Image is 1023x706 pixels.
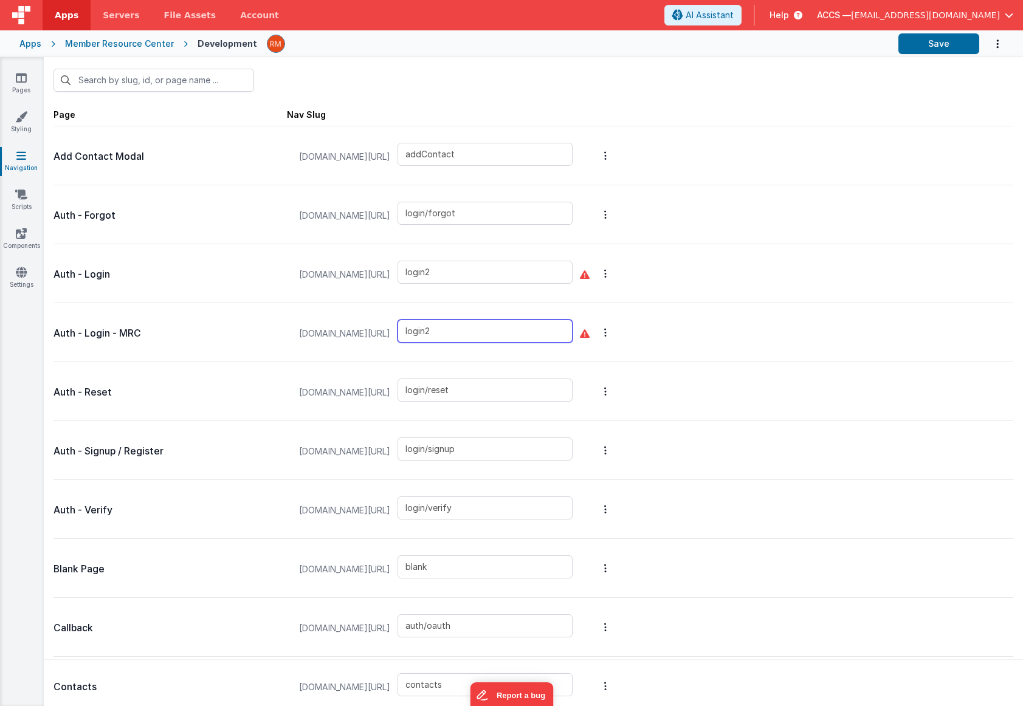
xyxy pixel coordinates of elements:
[770,9,789,21] span: Help
[103,9,139,21] span: Servers
[664,5,742,26] button: AI Assistant
[53,502,287,519] p: Auth - Verify
[597,544,614,592] button: Options
[53,325,287,342] p: Auth - Login - MRC
[597,249,614,298] button: Options
[292,605,398,651] span: [DOMAIN_NAME][URL]
[597,308,614,357] button: Options
[292,369,398,416] span: [DOMAIN_NAME][URL]
[398,673,573,696] input: Enter a slug name
[19,38,41,50] div: Apps
[292,487,398,533] span: [DOMAIN_NAME][URL]
[398,496,573,519] input: Enter a slug name
[292,134,398,180] span: [DOMAIN_NAME][URL]
[53,443,287,460] p: Auth - Signup / Register
[292,428,398,475] span: [DOMAIN_NAME][URL]
[898,33,979,54] button: Save
[398,614,573,637] input: Enter a slug name
[53,207,287,224] p: Auth - Forgot
[55,9,78,21] span: Apps
[597,485,614,533] button: Options
[398,379,573,402] input: Enter a slug name
[53,148,287,165] p: Add Contact Modal
[53,109,287,121] div: Page
[597,603,614,651] button: Options
[267,35,284,52] img: 1e10b08f9103151d1000344c2f9be56b
[817,9,1013,21] button: ACCS — [EMAIL_ADDRESS][DOMAIN_NAME]
[597,426,614,475] button: Options
[65,38,174,50] div: Member Resource Center
[53,69,254,92] input: Search by slug, id, or page name ...
[292,310,398,357] span: [DOMAIN_NAME][URL]
[851,9,1000,21] span: [EMAIL_ADDRESS][DOMAIN_NAME]
[597,367,614,416] button: Options
[979,32,1004,57] button: Options
[53,620,287,637] p: Callback
[53,679,287,696] p: Contacts
[686,9,734,21] span: AI Assistant
[292,252,398,298] span: [DOMAIN_NAME][URL]
[398,202,573,225] input: Enter a slug name
[398,437,573,461] input: Enter a slug name
[398,555,573,578] input: Enter a slug name
[198,38,257,50] div: Development
[53,266,287,283] p: Auth - Login
[292,193,398,239] span: [DOMAIN_NAME][URL]
[398,261,573,284] input: Enter a slug name
[398,320,573,343] input: Enter a slug name
[53,384,287,401] p: Auth - Reset
[597,190,614,239] button: Options
[597,131,614,180] button: Options
[164,9,216,21] span: File Assets
[817,9,851,21] span: ACCS —
[287,109,326,121] div: Nav Slug
[398,143,573,166] input: Enter a slug name
[292,546,398,592] span: [DOMAIN_NAME][URL]
[53,561,287,578] p: Blank Page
